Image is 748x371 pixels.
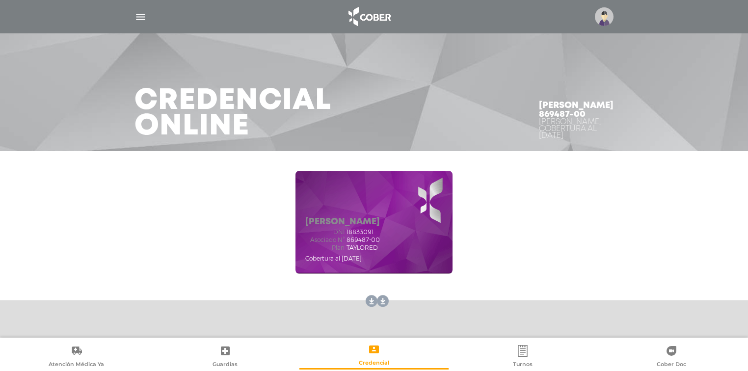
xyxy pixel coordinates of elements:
[213,361,238,370] span: Guardias
[597,344,746,370] a: Cober Doc
[2,344,151,370] a: Atención Médica Ya
[343,5,395,28] img: logo_cober_home-white.png
[305,255,362,262] span: Cobertura al [DATE]
[539,119,614,139] div: [PERSON_NAME] Cobertura al [DATE]
[539,101,614,119] h4: [PERSON_NAME] 869487-00
[347,229,374,236] span: 18833091
[305,217,380,228] h5: [PERSON_NAME]
[299,343,448,368] a: Credencial
[657,361,686,370] span: Cober Doc
[595,7,614,26] img: profile-placeholder.svg
[134,88,331,139] h3: Credencial Online
[347,237,380,243] span: 869487-00
[305,237,345,243] span: Asociado N°
[513,361,533,370] span: Turnos
[151,344,299,370] a: Guardias
[305,244,345,251] span: Plan
[305,229,345,236] span: dni
[134,11,147,23] img: Cober_menu-lines-white.svg
[347,244,378,251] span: TAYLORED
[359,359,389,368] span: Credencial
[449,344,597,370] a: Turnos
[49,361,104,370] span: Atención Médica Ya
